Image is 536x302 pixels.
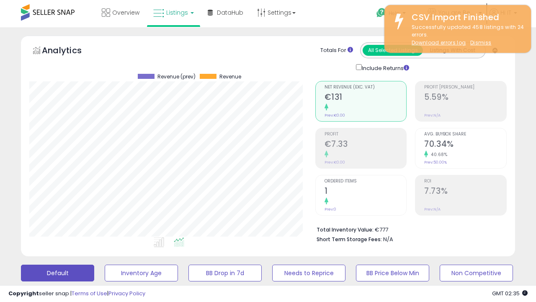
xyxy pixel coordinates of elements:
small: 40.68% [428,151,447,158]
strong: Copyright [8,289,39,297]
small: Prev: 50.00% [424,160,447,165]
button: Default [21,265,94,281]
button: Inventory Age [105,265,178,281]
small: Prev: €0.00 [325,160,345,165]
span: 2025-10-11 02:35 GMT [492,289,528,297]
small: Prev: N/A [424,207,441,212]
b: Short Term Storage Fees: [317,236,382,243]
u: Dismiss [470,39,491,46]
small: Prev: 0 [325,207,336,212]
div: Include Returns [350,62,419,73]
button: Needs to Reprice [272,265,345,281]
div: Totals For [320,47,353,55]
li: €777 [317,224,501,234]
span: N/A [383,235,393,243]
b: Total Inventory Value: [317,226,374,233]
h2: €131 [325,92,407,104]
span: ROI [424,179,506,184]
small: Prev: N/A [424,113,441,118]
button: Non Competitive [440,265,513,281]
span: Avg. Buybox Share [424,132,506,137]
h5: Analytics [42,44,98,58]
span: Ordered Items [325,179,407,184]
span: Net Revenue (Exc. VAT) [325,85,407,90]
button: BB Price Below Min [356,265,429,281]
span: Listings [166,8,188,17]
i: Get Help [376,8,387,18]
div: seller snap | | [8,290,145,298]
a: Terms of Use [72,289,107,297]
a: Download errors log [412,39,466,46]
a: Privacy Policy [108,289,145,297]
span: Revenue [219,74,241,80]
button: BB Drop in 7d [188,265,262,281]
button: All Selected Listings [363,45,423,56]
small: Prev: €0.00 [325,113,345,118]
span: Profit [PERSON_NAME] [424,85,506,90]
span: Revenue (prev) [157,74,196,80]
h2: €7.33 [325,139,407,151]
h2: 7.73% [424,186,506,198]
span: Profit [325,132,407,137]
h2: 1 [325,186,407,198]
div: Successfully updated 458 listings with 24 errors. [405,23,525,47]
h2: 70.34% [424,139,506,151]
a: Help [370,1,420,27]
span: DataHub [217,8,243,17]
h2: 5.59% [424,92,506,104]
span: Overview [112,8,139,17]
div: CSV Import Finished [405,11,525,23]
